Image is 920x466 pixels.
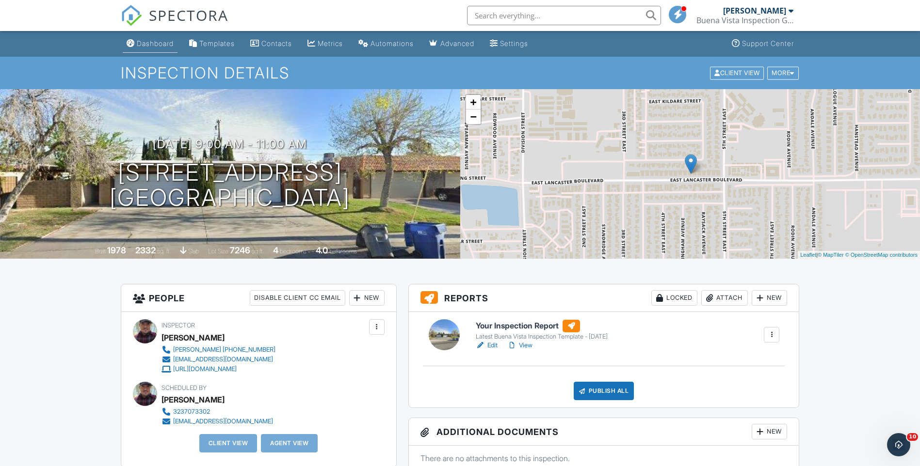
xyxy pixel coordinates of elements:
h1: Inspection Details [121,64,800,81]
div: New [752,290,787,306]
a: View [507,341,533,350]
div: Attach [701,290,748,306]
div: Locked [651,290,697,306]
input: Search everything... [467,6,661,25]
div: 4.0 [316,245,328,255]
span: Inspector [161,322,195,329]
div: | [798,251,920,259]
a: Contacts [246,35,296,53]
span: sq.ft. [252,248,264,255]
h1: [STREET_ADDRESS] [GEOGRAPHIC_DATA] [110,160,350,211]
div: Buena Vista Inspection Group [696,16,793,25]
a: Edit [476,341,498,350]
span: slab [188,248,199,255]
a: Support Center [728,35,798,53]
a: [URL][DOMAIN_NAME] [161,364,275,374]
div: Advanced [440,39,474,47]
a: [EMAIL_ADDRESS][DOMAIN_NAME] [161,355,275,364]
div: Disable Client CC Email [250,290,345,306]
a: Your Inspection Report Latest Buena Vista Inspection Template - [DATE] [476,320,608,341]
div: Contacts [261,39,292,47]
div: Dashboard [137,39,174,47]
span: SPECTORA [149,5,228,25]
a: [EMAIL_ADDRESS][DOMAIN_NAME] [161,417,273,426]
h3: [DATE] 9:00 am - 11:00 am [153,138,307,151]
span: Built [95,248,106,255]
div: 3237073302 [173,408,210,416]
a: © MapTiler [818,252,844,258]
a: Dashboard [123,35,178,53]
a: © OpenStreetMap contributors [845,252,918,258]
h6: Your Inspection Report [476,320,608,332]
p: There are no attachments to this inspection. [420,453,788,464]
div: 7246 [230,245,250,255]
div: New [752,424,787,439]
div: 1978 [107,245,126,255]
span: 10 [907,433,918,441]
div: [URL][DOMAIN_NAME] [173,365,237,373]
a: Zoom out [466,109,481,124]
div: Publish All [574,382,634,400]
img: The Best Home Inspection Software - Spectora [121,5,142,26]
span: bathrooms [329,248,357,255]
h3: Additional Documents [409,418,799,446]
a: Automations (Basic) [355,35,418,53]
a: Client View [709,69,766,76]
iframe: Intercom live chat [887,433,910,456]
h3: Reports [409,284,799,312]
div: Support Center [742,39,794,47]
a: Metrics [304,35,347,53]
div: [PERSON_NAME] [161,392,225,407]
div: [PERSON_NAME] [PHONE_NUMBER] [173,346,275,354]
div: Settings [500,39,528,47]
div: [PERSON_NAME] [161,330,225,345]
a: SPECTORA [121,13,228,33]
div: Client View [710,66,764,79]
div: More [767,66,799,79]
a: Settings [486,35,532,53]
div: [EMAIL_ADDRESS][DOMAIN_NAME] [173,356,273,363]
div: New [349,290,385,306]
span: bedrooms [280,248,307,255]
a: [PERSON_NAME] [PHONE_NUMBER] [161,345,275,355]
div: 2332 [135,245,156,255]
a: Leaflet [800,252,816,258]
div: Latest Buena Vista Inspection Template - [DATE] [476,333,608,341]
a: Templates [185,35,239,53]
h3: People [121,284,396,312]
div: Automations [371,39,414,47]
div: Templates [199,39,235,47]
a: 3237073302 [161,407,273,417]
span: Lot Size [208,248,228,255]
a: Zoom in [466,95,481,109]
div: [EMAIL_ADDRESS][DOMAIN_NAME] [173,418,273,425]
div: 4 [273,245,278,255]
div: Metrics [318,39,343,47]
span: sq. ft. [157,248,171,255]
span: Scheduled By [161,384,207,391]
a: Advanced [425,35,478,53]
div: [PERSON_NAME] [723,6,786,16]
